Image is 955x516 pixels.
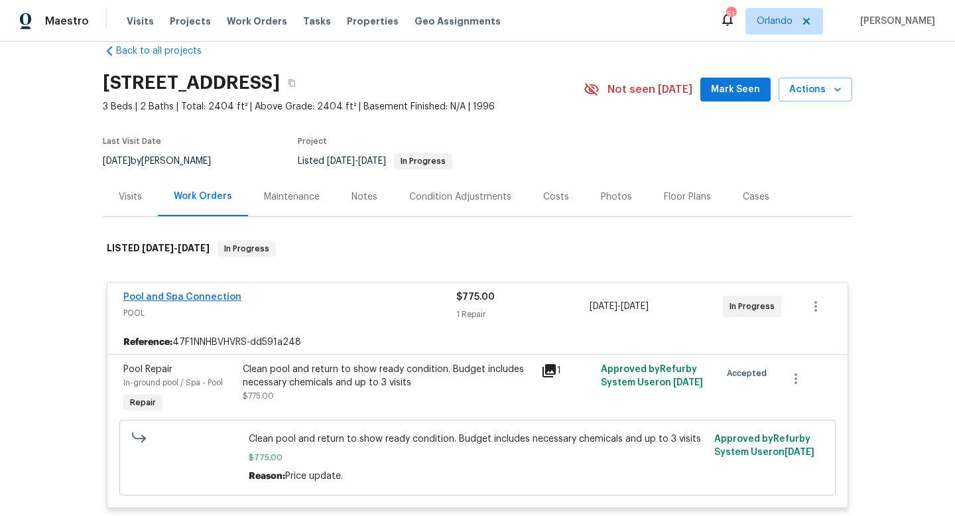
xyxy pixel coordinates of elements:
span: Orlando [757,15,793,28]
span: Accepted [727,367,772,380]
span: Approved by Refurby System User on [601,365,703,387]
div: Condition Adjustments [409,190,511,204]
button: Mark Seen [700,78,771,102]
span: POOL [123,306,456,320]
span: Repair [125,396,161,409]
span: - [327,157,386,166]
a: Pool and Spa Connection [123,292,241,302]
span: Tasks [303,17,331,26]
a: Back to all projects [103,44,230,58]
div: by [PERSON_NAME] [103,153,227,169]
div: 1 Repair [456,308,590,321]
button: Copy Address [280,71,304,95]
div: Costs [543,190,569,204]
span: [DATE] [178,243,210,253]
span: [DATE] [590,302,617,311]
span: Listed [298,157,452,166]
span: Last Visit Date [103,137,161,145]
span: Geo Assignments [414,15,501,28]
div: Notes [351,190,377,204]
h2: [STREET_ADDRESS] [103,76,280,90]
span: Not seen [DATE] [607,83,692,96]
span: Pool Repair [123,365,172,374]
span: Properties [347,15,399,28]
span: $775.00 [249,451,707,464]
span: In-ground pool / Spa - Pool [123,379,223,387]
span: Project [298,137,327,145]
span: In Progress [730,300,780,313]
span: [DATE] [103,157,131,166]
div: Photos [601,190,632,204]
span: Visits [127,15,154,28]
span: $775.00 [243,392,274,400]
div: 1 [541,363,593,379]
span: In Progress [219,242,275,255]
div: Clean pool and return to show ready condition. Budget includes necessary chemicals and up to 3 vi... [243,363,533,389]
span: Approved by Refurby System User on [714,434,814,457]
div: 51 [726,8,735,21]
span: [DATE] [142,243,174,253]
span: [DATE] [327,157,355,166]
h6: LISTED [107,241,210,257]
div: Maintenance [264,190,320,204]
span: Actions [789,82,842,98]
div: Work Orders [174,190,232,203]
span: Clean pool and return to show ready condition. Budget includes necessary chemicals and up to 3 vi... [249,432,707,446]
div: Visits [119,190,142,204]
span: Price update. [285,472,343,481]
span: Reason: [249,472,285,481]
span: In Progress [395,157,451,165]
span: 3 Beds | 2 Baths | Total: 2404 ft² | Above Grade: 2404 ft² | Basement Finished: N/A | 1996 [103,100,584,113]
b: Reference: [123,336,172,349]
div: Floor Plans [664,190,711,204]
span: [PERSON_NAME] [855,15,935,28]
span: Maestro [45,15,89,28]
span: - [590,300,649,313]
span: [DATE] [673,378,703,387]
div: LISTED [DATE]-[DATE]In Progress [103,227,852,270]
span: Work Orders [227,15,287,28]
div: 47F1NNHBVHVRS-dd591a248 [107,330,848,354]
span: Projects [170,15,211,28]
button: Actions [779,78,852,102]
span: [DATE] [785,448,814,457]
span: - [142,243,210,253]
span: [DATE] [358,157,386,166]
div: Cases [743,190,769,204]
span: $775.00 [456,292,495,302]
span: [DATE] [621,302,649,311]
span: Mark Seen [711,82,760,98]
